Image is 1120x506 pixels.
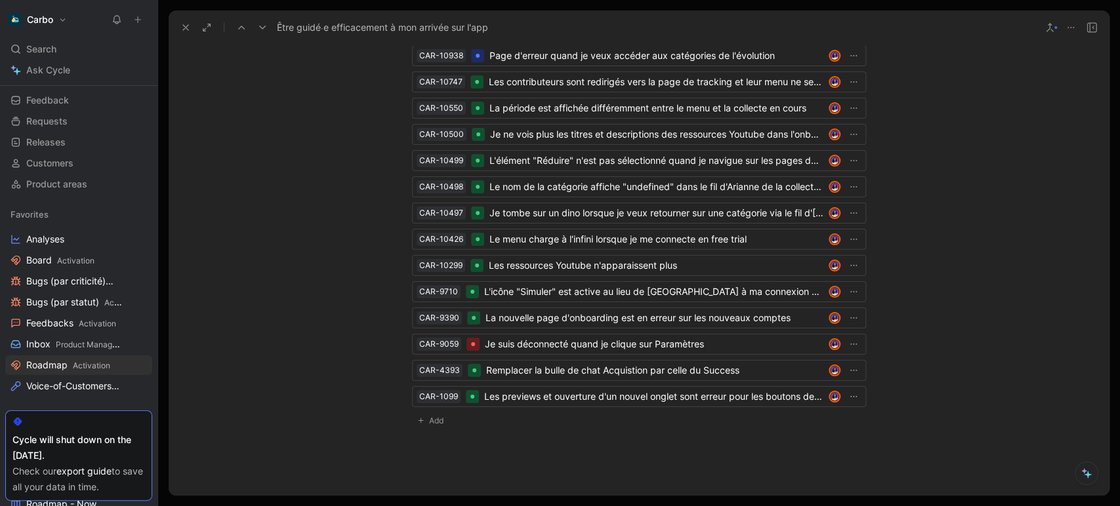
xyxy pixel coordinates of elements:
[830,104,839,113] img: avatar
[10,208,49,221] span: Favorites
[56,340,135,349] span: Product Management
[830,51,839,60] img: avatar
[412,150,866,171] a: CAR-10499L'élément "Réduire" n'est pas sélectionné quand je navigue sur les pages de trajectoirea...
[5,406,152,426] div: Général
[419,311,459,324] div: CAR-9390
[489,48,823,64] div: Page d'erreur quand je veux accéder aux catégories de l'évolution
[5,60,152,80] a: Ask Cycle
[419,390,458,403] div: CAR-1099
[412,98,866,119] a: CAR-10550La période est affichée différemment entre le menu et la collecte en coursavatar
[490,126,823,142] div: Je ne vois plus les titres et descriptions des ressources Youtube dans l'onboarding
[5,111,152,131] a: Requests
[26,317,116,330] span: Feedbacks
[26,359,110,372] span: Roadmap
[5,355,152,375] a: RoadmapActivation
[484,284,823,300] div: L'icône "Simuler" est active au lieu de [GEOGRAPHIC_DATA] à ma connexion sur [GEOGRAPHIC_DATA]
[9,13,22,26] img: Carbo
[419,75,463,88] div: CAR-10747
[26,233,64,246] span: Analyses
[484,389,823,404] div: Les previews et ouverture d'un nouvel onglet sont erreur pour les boutons de l'onboarding
[412,45,866,66] a: CAR-10938Page d'erreur quand je veux accéder aux catégories de l'évolutionavatar
[5,334,152,354] a: InboxProduct Management
[486,362,823,378] div: Remplacer la bulle de chat Acquistion par celle du Success
[104,298,142,307] span: Activation
[26,379,129,393] span: Voice-of-Customers
[277,20,488,35] span: Être guidé⸱e efficacement à mon arrivée sur l'app
[26,338,121,351] span: Inbox
[830,366,839,375] img: avatar
[57,256,94,265] span: Activation
[5,174,152,194] a: Product areas
[419,338,459,351] div: CAR-9059
[419,180,463,193] div: CAR-10498
[830,287,839,296] img: avatar
[5,39,152,59] div: Search
[419,364,460,377] div: CAR-4393
[830,340,839,349] img: avatar
[419,154,463,167] div: CAR-10499
[5,153,152,173] a: Customers
[419,128,464,141] div: CAR-10500
[26,62,70,78] span: Ask Cycle
[5,132,152,152] a: Releases
[412,334,866,355] a: CAR-9059Je suis déconnecté quand je clique sur Paramètresavatar
[412,229,866,250] a: CAR-10426Le menu charge à l'infini lorsque je me connecte en free trialavatar
[26,296,123,309] span: Bugs (par statut)
[429,414,447,427] span: Add
[5,204,152,224] div: Favorites
[830,77,839,87] img: avatar
[412,281,866,302] a: CAR-9710L'icône "Simuler" est active au lieu de [GEOGRAPHIC_DATA] à ma connexion sur [GEOGRAPHIC_...
[5,229,152,249] a: Analyses
[5,250,152,270] a: BoardActivation
[412,124,866,145] a: CAR-10500Je ne vois plus les titres et descriptions des ressources Youtube dans l'onboardingavatar
[489,258,823,273] div: Les ressources Youtube n'apparaissent plus
[830,261,839,270] img: avatar
[489,231,823,247] div: Le menu charge à l'infini lorsque je me connecte en free trial
[412,360,866,381] a: CAR-4393Remplacer la bulle de chat Acquistion par celle du Successavatar
[830,235,839,244] img: avatar
[73,360,110,370] span: Activation
[412,255,866,276] a: CAR-10299Les ressources Youtube n'apparaissent plusavatar
[830,156,839,165] img: avatar
[26,157,73,170] span: Customers
[26,275,124,288] span: Bugs (par criticité)
[79,319,116,328] span: Activation
[830,182,839,191] img: avatar
[26,178,87,191] span: Product areas
[26,136,66,149] span: Releases
[5,90,152,110] a: Feedback
[412,176,866,197] a: CAR-10498Le nom de la catégorie affiche "undefined" dans le fil d'Arianne de la collecte en cours...
[12,432,145,463] div: Cycle will shut down on the [DATE].
[412,412,454,429] button: Add
[486,310,823,326] div: La nouvelle page d'onboarding est en erreur sur les nouveaux comptes
[412,203,866,224] a: CAR-10497Je tombe sur un dino lorsque je veux retourner sur une catégorie via le fil d'[PERSON_NA...
[5,376,152,396] a: Voice-of-CustomersProduct Management
[830,130,839,139] img: avatar
[5,271,152,291] a: Bugs (par criticité)Activation
[412,307,866,328] a: CAR-9390La nouvelle page d'onboarding est en erreur sur les nouveaux comptesavatar
[5,292,152,312] a: Bugs (par statut)Activation
[489,100,823,116] div: La période est affichée différemment entre le menu et la collecte en cours
[26,41,56,57] span: Search
[12,463,145,495] div: Check our to save all your data in time.
[419,233,463,246] div: CAR-10426
[26,254,94,267] span: Board
[5,313,152,333] a: FeedbacksActivation
[419,259,463,272] div: CAR-10299
[830,208,839,218] img: avatar
[56,465,112,477] a: export guide
[489,153,823,168] div: L'élément "Réduire" n'est pas sélectionné quand je navigue sur les pages de trajectoire
[412,386,866,407] a: CAR-1099Les previews et ouverture d'un nouvel onglet sont erreur pour les boutons de l'onboarding...
[419,285,458,298] div: CAR-9710
[489,205,823,221] div: Je tombe sur un dino lorsque je veux retourner sur une catégorie via le fil d'[PERSON_NAME] dans ...
[830,392,839,401] img: avatar
[26,94,69,107] span: Feedback
[419,206,463,220] div: CAR-10497
[412,71,866,92] a: CAR-10747Les contributeurs sont redirigés vers la page de tracking et leur menu ne se charge pasa...
[830,313,839,322] img: avatar
[489,74,823,90] div: Les contributeurs sont redirigés vers la page de tracking et leur menu ne se charge pas
[26,115,68,128] span: Requests
[489,179,823,195] div: Le nom de la catégorie affiche "undefined" dans le fil d'Arianne de la collecte en cours
[27,14,53,26] h1: Carbo
[485,336,823,352] div: Je suis déconnecté quand je clique sur Paramètres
